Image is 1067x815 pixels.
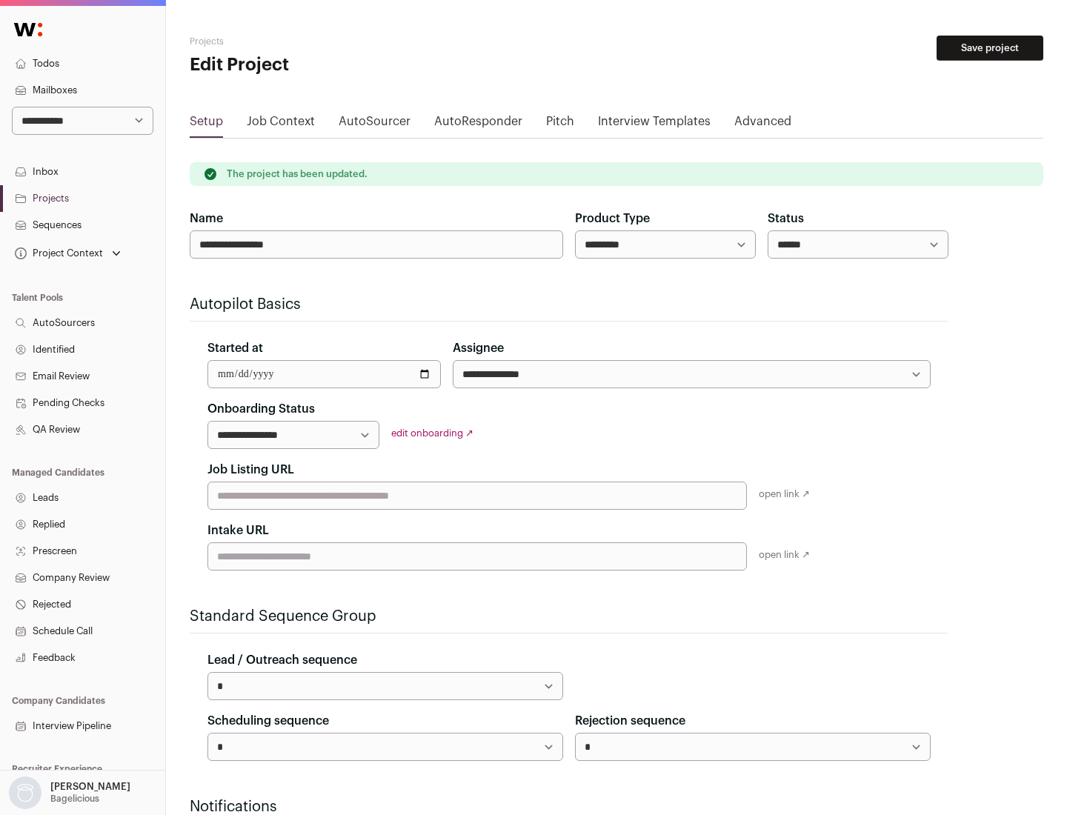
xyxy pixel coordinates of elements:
label: Name [190,210,223,227]
a: edit onboarding ↗ [391,428,473,438]
a: Advanced [734,113,791,136]
label: Status [768,210,804,227]
h1: Edit Project [190,53,474,77]
label: Scheduling sequence [207,712,329,730]
label: Job Listing URL [207,461,294,479]
label: Lead / Outreach sequence [207,651,357,669]
img: nopic.png [9,776,41,809]
a: AutoResponder [434,113,522,136]
h2: Projects [190,36,474,47]
a: Interview Templates [598,113,711,136]
label: Rejection sequence [575,712,685,730]
a: Job Context [247,113,315,136]
a: Setup [190,113,223,136]
div: Project Context [12,247,103,259]
h2: Standard Sequence Group [190,606,948,627]
p: [PERSON_NAME] [50,781,130,793]
img: Wellfound [6,15,50,44]
p: The project has been updated. [227,168,368,180]
label: Product Type [575,210,650,227]
button: Open dropdown [12,243,124,264]
label: Intake URL [207,522,269,539]
button: Save project [937,36,1043,61]
button: Open dropdown [6,776,133,809]
label: Assignee [453,339,504,357]
h2: Autopilot Basics [190,294,948,315]
label: Started at [207,339,263,357]
a: Pitch [546,113,574,136]
p: Bagelicious [50,793,99,805]
label: Onboarding Status [207,400,315,418]
a: AutoSourcer [339,113,410,136]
